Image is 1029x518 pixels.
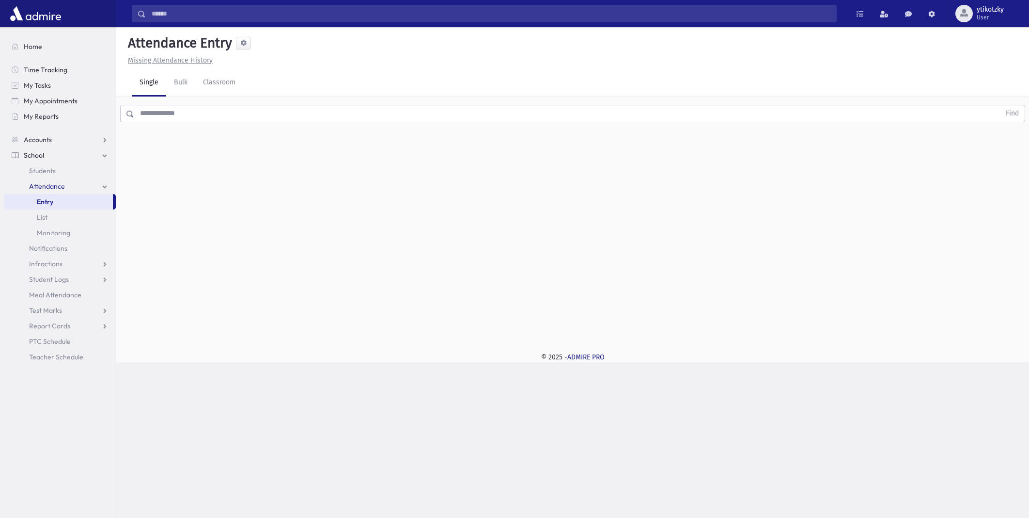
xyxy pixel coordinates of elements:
[977,6,1004,14] span: ytikotzky
[37,197,53,206] span: Entry
[37,213,47,222] span: List
[24,135,52,144] span: Accounts
[124,56,213,65] a: Missing Attendance History
[4,303,116,318] a: Test Marks
[1000,105,1025,122] button: Find
[29,259,62,268] span: Infractions
[567,353,605,361] a: ADMIRE PRO
[29,322,70,330] span: Report Cards
[24,97,78,105] span: My Appointments
[29,291,81,299] span: Meal Attendance
[4,39,116,54] a: Home
[4,194,113,210] a: Entry
[4,93,116,109] a: My Appointments
[29,166,56,175] span: Students
[24,112,59,121] span: My Reports
[132,69,166,97] a: Single
[4,210,116,225] a: List
[4,62,116,78] a: Time Tracking
[4,334,116,349] a: PTC Schedule
[132,352,1013,362] div: © 2025 -
[37,228,70,237] span: Monitoring
[4,256,116,272] a: Infractions
[4,349,116,365] a: Teacher Schedule
[166,69,195,97] a: Bulk
[24,151,44,160] span: School
[977,14,1004,21] span: User
[4,178,116,194] a: Attendance
[146,5,836,22] input: Search
[4,287,116,303] a: Meal Attendance
[4,132,116,147] a: Accounts
[4,147,116,163] a: School
[29,275,69,284] span: Student Logs
[128,56,213,65] u: Missing Attendance History
[29,182,65,191] span: Attendance
[4,78,116,93] a: My Tasks
[195,69,243,97] a: Classroom
[4,272,116,287] a: Student Logs
[29,306,62,315] span: Test Marks
[4,225,116,241] a: Monitoring
[24,81,51,90] span: My Tasks
[8,4,63,23] img: AdmirePro
[4,241,116,256] a: Notifications
[4,163,116,178] a: Students
[24,42,42,51] span: Home
[24,65,67,74] span: Time Tracking
[29,244,67,253] span: Notifications
[4,109,116,124] a: My Reports
[29,353,83,361] span: Teacher Schedule
[4,318,116,334] a: Report Cards
[29,337,71,346] span: PTC Schedule
[124,35,232,51] h5: Attendance Entry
